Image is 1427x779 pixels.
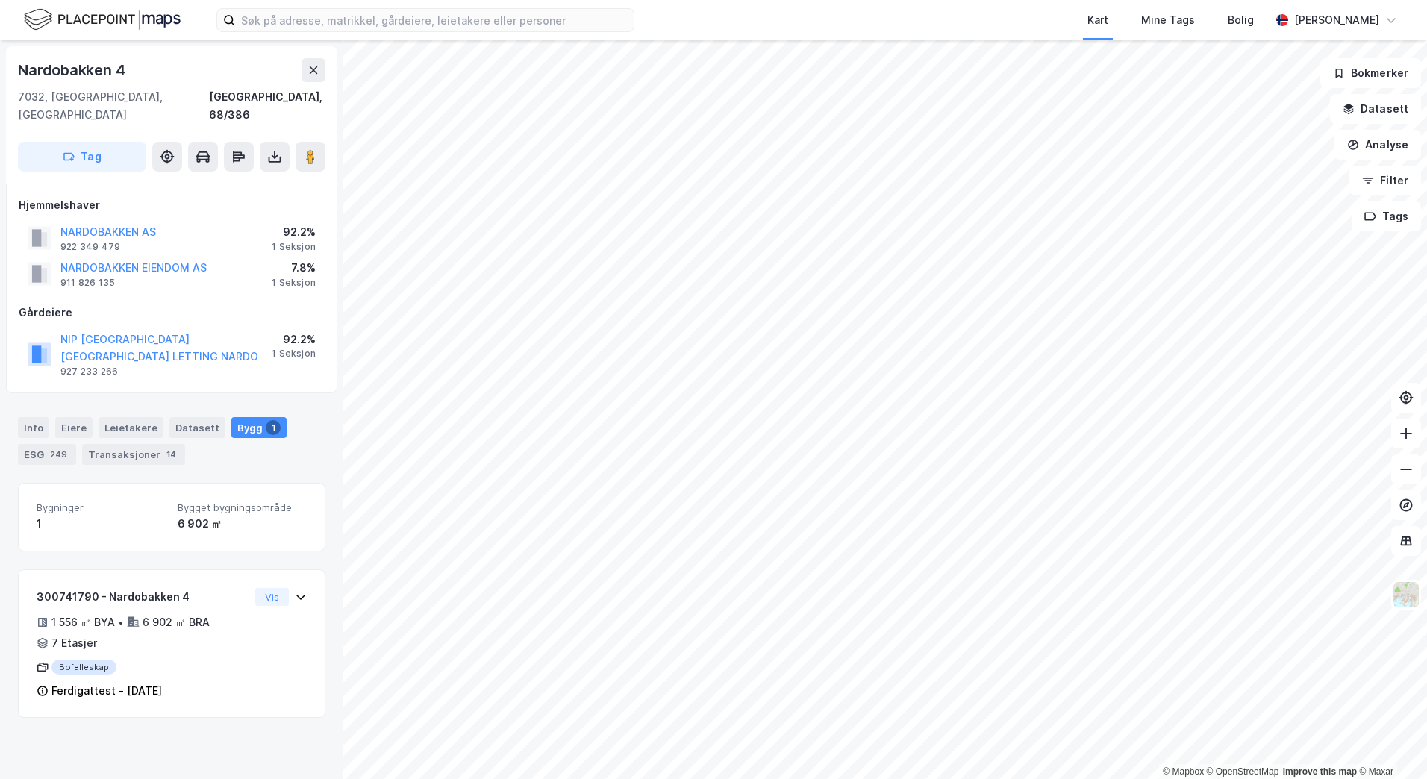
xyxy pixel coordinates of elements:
[1141,11,1195,29] div: Mine Tags
[37,588,249,606] div: 300741790 - Nardobakken 4
[18,88,209,124] div: 7032, [GEOGRAPHIC_DATA], [GEOGRAPHIC_DATA]
[60,241,120,253] div: 922 349 479
[1320,58,1421,88] button: Bokmerker
[118,616,124,628] div: •
[18,417,49,438] div: Info
[1207,766,1279,777] a: OpenStreetMap
[18,444,76,465] div: ESG
[18,142,146,172] button: Tag
[266,420,281,435] div: 1
[1349,166,1421,195] button: Filter
[1352,707,1427,779] div: Kontrollprogram for chat
[55,417,93,438] div: Eiere
[163,447,179,462] div: 14
[37,501,166,514] span: Bygninger
[143,613,210,631] div: 6 902 ㎡ BRA
[231,417,287,438] div: Bygg
[169,417,225,438] div: Datasett
[19,304,325,322] div: Gårdeiere
[1392,581,1420,609] img: Z
[1330,94,1421,124] button: Datasett
[24,7,181,33] img: logo.f888ab2527a4732fd821a326f86c7f29.svg
[209,88,325,124] div: [GEOGRAPHIC_DATA], 68/386
[1334,130,1421,160] button: Analyse
[178,515,307,533] div: 6 902 ㎡
[272,348,316,360] div: 1 Seksjon
[37,515,166,533] div: 1
[178,501,307,514] span: Bygget bygningsområde
[51,682,162,700] div: Ferdigattest - [DATE]
[272,259,316,277] div: 7.8%
[1087,11,1108,29] div: Kart
[19,196,325,214] div: Hjemmelshaver
[272,331,316,348] div: 92.2%
[1283,766,1357,777] a: Improve this map
[272,223,316,241] div: 92.2%
[51,613,115,631] div: 1 556 ㎡ BYA
[82,444,185,465] div: Transaksjoner
[1352,707,1427,779] iframe: Chat Widget
[1163,766,1204,777] a: Mapbox
[60,366,118,378] div: 927 233 266
[1294,11,1379,29] div: [PERSON_NAME]
[272,241,316,253] div: 1 Seksjon
[60,277,115,289] div: 911 826 135
[47,447,70,462] div: 249
[51,634,97,652] div: 7 Etasjer
[272,277,316,289] div: 1 Seksjon
[1228,11,1254,29] div: Bolig
[1352,201,1421,231] button: Tags
[18,58,128,82] div: Nardobakken 4
[235,9,634,31] input: Søk på adresse, matrikkel, gårdeiere, leietakere eller personer
[99,417,163,438] div: Leietakere
[255,588,289,606] button: Vis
